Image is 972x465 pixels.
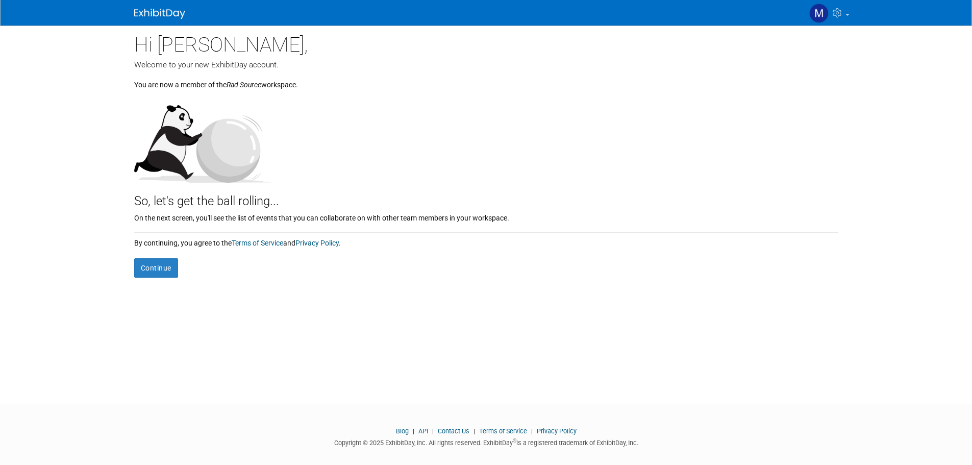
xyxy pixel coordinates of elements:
[134,59,838,70] div: Welcome to your new ExhibitDay account.
[232,239,283,247] a: Terms of Service
[438,427,469,435] a: Contact Us
[809,4,829,23] img: Madison Coleman
[418,427,428,435] a: API
[134,95,272,183] img: Let's get the ball rolling
[471,427,478,435] span: |
[134,183,838,210] div: So, let's get the ball rolling...
[134,70,838,90] div: You are now a member of the workspace.
[134,258,178,278] button: Continue
[295,239,339,247] a: Privacy Policy
[513,438,516,444] sup: ®
[410,427,417,435] span: |
[430,427,436,435] span: |
[529,427,535,435] span: |
[134,9,185,19] img: ExhibitDay
[537,427,577,435] a: Privacy Policy
[479,427,527,435] a: Terms of Service
[134,26,838,59] div: Hi [PERSON_NAME],
[134,210,838,223] div: On the next screen, you'll see the list of events that you can collaborate on with other team mem...
[396,427,409,435] a: Blog
[227,81,261,89] i: Rad Source
[134,233,838,248] div: By continuing, you agree to the and .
